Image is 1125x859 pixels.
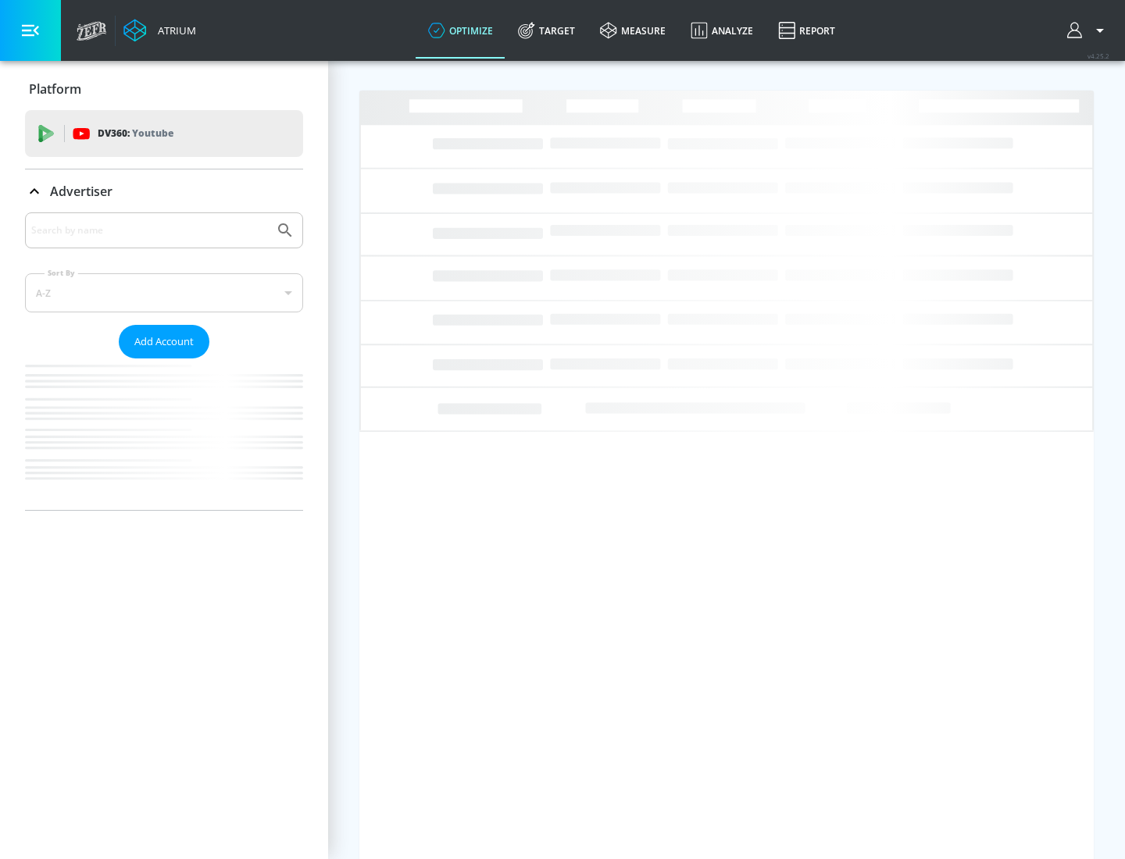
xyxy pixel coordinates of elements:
p: Youtube [132,125,173,141]
label: Sort By [45,268,78,278]
p: Advertiser [50,183,112,200]
a: optimize [416,2,505,59]
nav: list of Advertiser [25,358,303,510]
div: A-Z [25,273,303,312]
a: Report [766,2,848,59]
button: Add Account [119,325,209,358]
div: DV360: Youtube [25,110,303,157]
input: Search by name [31,220,268,241]
a: Analyze [678,2,766,59]
div: Atrium [152,23,196,37]
p: Platform [29,80,81,98]
p: DV360: [98,125,173,142]
a: Atrium [123,19,196,42]
div: Advertiser [25,212,303,510]
div: Advertiser [25,169,303,213]
a: Target [505,2,587,59]
div: Platform [25,67,303,111]
span: v 4.25.2 [1087,52,1109,60]
a: measure [587,2,678,59]
span: Add Account [134,333,194,351]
